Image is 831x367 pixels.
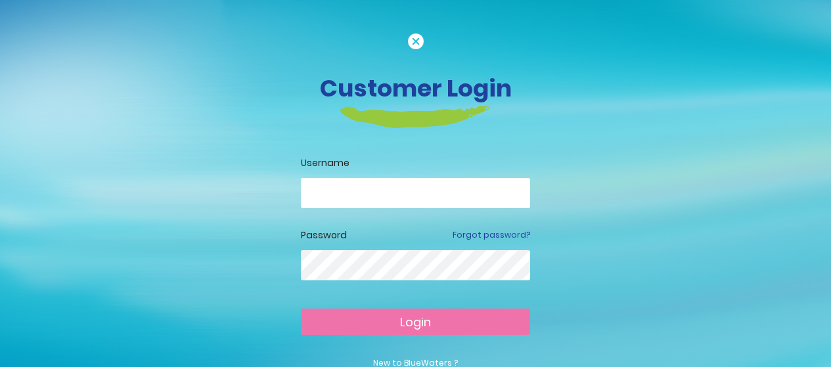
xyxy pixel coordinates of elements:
[453,229,530,241] a: Forgot password?
[301,309,530,335] button: Login
[51,74,780,102] h3: Customer Login
[301,228,347,242] label: Password
[301,156,530,170] label: Username
[408,33,424,49] img: cancel
[400,314,431,330] span: Login
[340,106,491,128] img: login-heading-border.png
